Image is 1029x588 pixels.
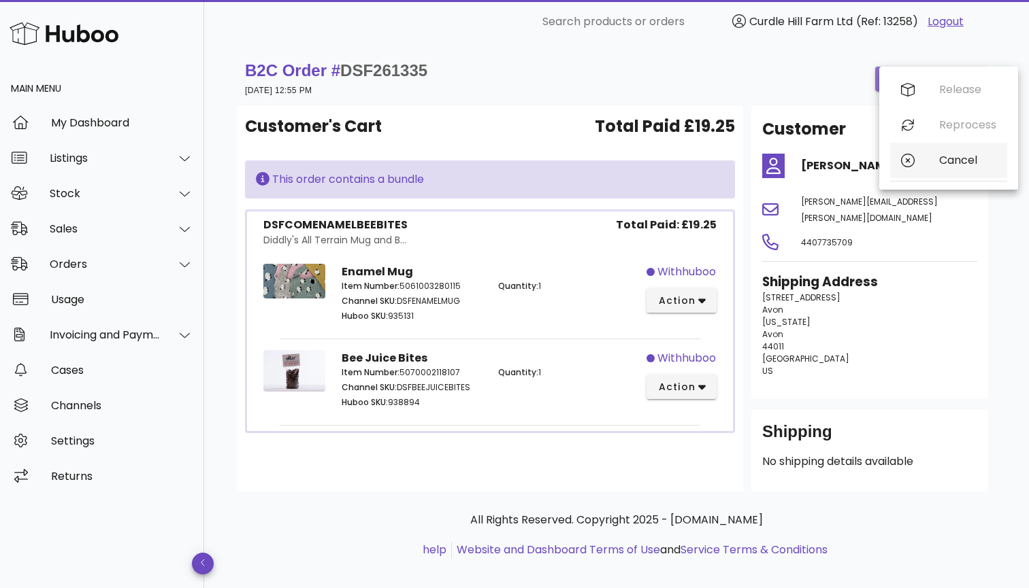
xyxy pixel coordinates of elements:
div: Channels [51,399,193,412]
span: action [657,380,696,394]
p: All Rights Reserved. Copyright 2025 - [DOMAIN_NAME] [248,512,985,528]
p: 5061003280115 [342,280,482,292]
span: (Ref: 13258) [856,14,918,29]
button: action [647,375,717,399]
p: 1 [498,366,638,379]
p: 938894 [342,396,482,409]
span: US [762,365,773,377]
div: Returns [51,470,193,483]
a: help [423,542,446,557]
a: Service Terms & Conditions [681,542,828,557]
span: Item Number: [342,280,399,292]
div: Cases [51,364,193,377]
h3: Shipping Address [762,273,977,292]
div: Invoicing and Payments [50,328,161,341]
span: withhuboo [657,264,716,280]
button: order actions [875,67,988,91]
span: Total Paid: £19.25 [616,217,717,233]
span: 44011 [762,341,784,352]
img: Product Image [263,264,325,298]
span: action [657,294,696,308]
h2: Customer [762,117,846,141]
span: [GEOGRAPHIC_DATA] [762,353,849,364]
p: 5070002118107 [342,366,482,379]
strong: Bee Juice Bites [342,350,427,366]
div: Diddly's All Terrain Mug and B... [263,233,408,247]
span: withhuboo [657,350,716,366]
span: [STREET_ADDRESS] [762,292,840,303]
div: DSFCOMENAMELBEEBITES [263,217,408,233]
div: Cancel [939,154,996,167]
span: Quantity: [498,280,538,292]
span: Avon [762,304,783,315]
p: DSFENAMELMUG [342,295,482,307]
strong: B2C Order # [245,61,427,80]
p: DSFBEEJUICEBITES [342,381,482,394]
p: 935131 [342,310,482,322]
span: Channel SKU: [342,295,397,307]
a: Website and Dashboard Terms of Use [457,542,660,557]
span: Channel SKU: [342,381,397,393]
img: Huboo Logo [10,19,118,48]
div: This order contains a bundle [256,171,724,188]
span: Avon [762,328,783,340]
div: Orders [50,258,161,271]
small: [DATE] 12:55 PM [245,86,312,95]
span: Curdle Hill Farm Ltd [749,14,853,29]
span: 4407735709 [801,237,853,248]
p: No shipping details available [762,453,977,470]
strong: Enamel Mug [342,264,413,279]
li: and [452,542,828,558]
div: Listings [50,152,161,165]
p: 1 [498,280,638,292]
span: [PERSON_NAME][EMAIL_ADDRESS][PERSON_NAME][DOMAIN_NAME] [801,196,938,224]
img: Product Image [263,350,325,392]
span: Huboo SKU: [342,310,388,322]
span: [US_STATE] [762,316,811,328]
span: Customer's Cart [245,114,382,139]
a: Logout [928,14,964,30]
h4: [PERSON_NAME] [801,158,977,174]
div: Shipping [762,421,977,453]
div: Sales [50,222,161,235]
div: Settings [51,434,193,447]
button: action [647,288,717,313]
div: Usage [51,293,193,306]
div: Stock [50,187,161,200]
div: My Dashboard [51,116,193,129]
span: DSF261335 [340,61,427,80]
span: Quantity: [498,366,538,378]
span: Huboo SKU: [342,396,388,408]
span: Total Paid £19.25 [595,114,735,139]
span: Item Number: [342,366,399,378]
